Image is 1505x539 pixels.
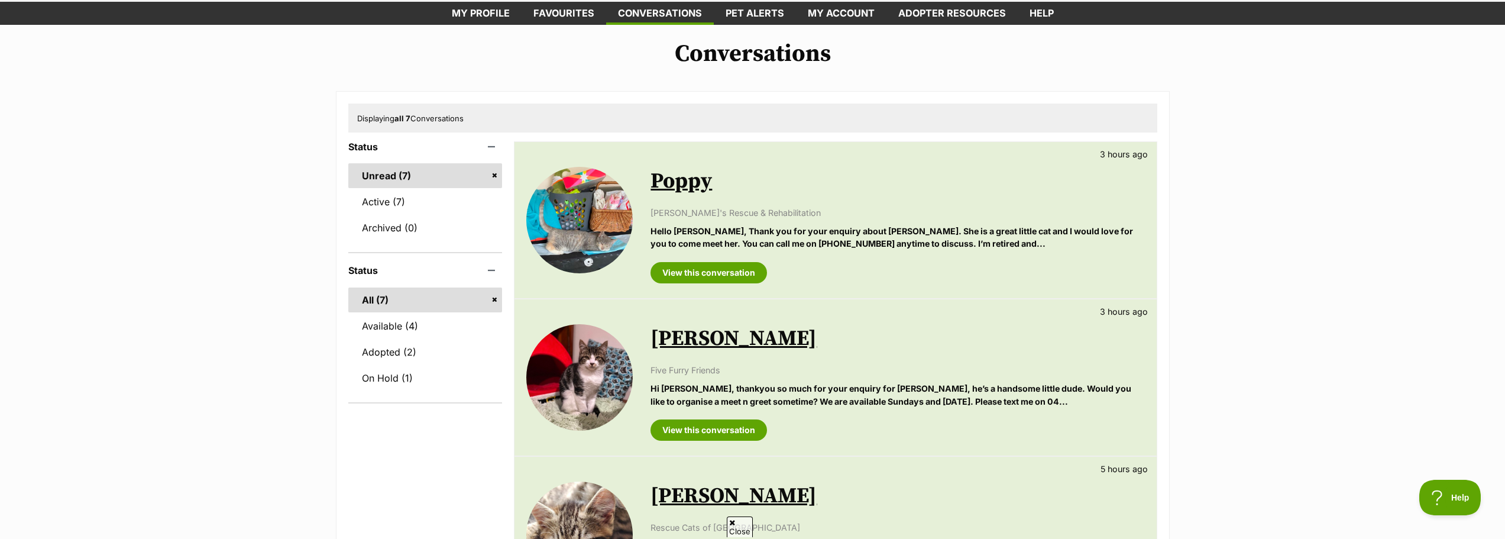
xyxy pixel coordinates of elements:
a: On Hold (1) [348,366,503,390]
p: 3 hours ago [1100,305,1148,318]
a: Adopted (2) [348,340,503,364]
a: conversations [606,2,714,25]
a: Unread (7) [348,163,503,188]
p: 5 hours ago [1101,463,1148,475]
a: [PERSON_NAME] [650,325,817,352]
a: View this conversation [650,262,767,283]
a: Pet alerts [714,2,796,25]
a: All (7) [348,288,503,312]
iframe: Help Scout Beacon - Open [1419,480,1481,515]
p: Hello [PERSON_NAME], Thank you for your enquiry about [PERSON_NAME]. She is a great little cat an... [650,225,1144,250]
p: 3 hours ago [1100,148,1148,160]
img: Poppy [526,167,633,273]
span: Close [727,517,753,537]
a: Adopter resources [886,2,1018,25]
img: Kingsley [526,324,633,431]
p: Five Furry Friends [650,364,1144,376]
a: Favourites [522,2,606,25]
a: [PERSON_NAME] [650,483,817,509]
a: Available (4) [348,314,503,338]
header: Status [348,265,503,276]
p: Hi [PERSON_NAME], thankyou so much for your enquiry for [PERSON_NAME], he’s a handsome little dud... [650,382,1144,408]
a: My account [796,2,886,25]
p: [PERSON_NAME]'s Rescue & Rehabilitation [650,206,1144,219]
strong: all 7 [394,114,410,123]
a: Poppy [650,168,712,195]
a: My profile [440,2,522,25]
a: View this conversation [650,419,767,441]
a: Help [1018,2,1066,25]
span: Displaying Conversations [357,114,464,123]
header: Status [348,141,503,152]
p: Rescue Cats of [GEOGRAPHIC_DATA] [650,521,1144,534]
a: Active (7) [348,189,503,214]
a: Archived (0) [348,215,503,240]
